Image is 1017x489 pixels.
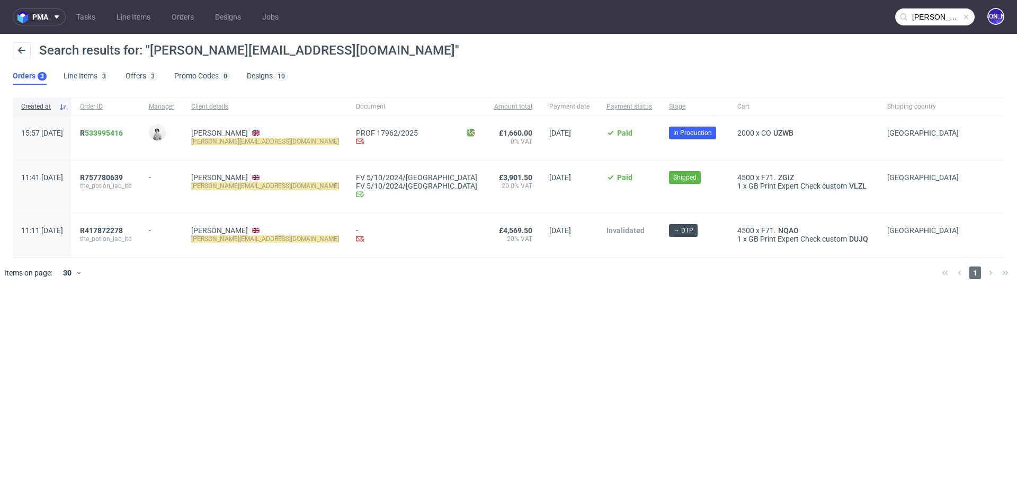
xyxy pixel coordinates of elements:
a: FV 5/10/2024/[GEOGRAPHIC_DATA] [356,182,477,190]
span: 1 [737,235,742,243]
a: [PERSON_NAME] [191,226,248,235]
span: 1 [969,266,981,279]
a: Tasks [70,8,102,25]
span: Document [356,102,477,111]
a: NQAO [776,226,801,235]
a: Orders [165,8,200,25]
span: 2000 [737,129,754,137]
span: 20.0% VAT [494,182,532,190]
span: [DATE] [549,226,571,235]
span: Invalidated [606,226,645,235]
span: [DATE] [549,129,571,137]
span: F71. [761,173,776,182]
div: - [356,226,477,245]
mark: [PERSON_NAME][EMAIL_ADDRESS][DOMAIN_NAME] [191,182,339,190]
a: Promo Codes0 [174,68,230,85]
a: [PERSON_NAME] [191,173,248,182]
span: 0% VAT [494,137,532,146]
span: CO [761,129,771,137]
a: UZWB [771,129,796,137]
mark: [PERSON_NAME][EMAIL_ADDRESS][DOMAIN_NAME] [191,138,339,145]
a: FV 5/10/2024/[GEOGRAPHIC_DATA] [356,173,477,182]
a: Jobs [256,8,285,25]
div: 0 [224,73,227,80]
span: Search results for: "[PERSON_NAME][EMAIL_ADDRESS][DOMAIN_NAME]" [39,43,459,58]
span: 1 [737,182,742,190]
span: [GEOGRAPHIC_DATA] [887,129,959,137]
span: the_potion_lab_ltd [80,182,132,190]
div: x [737,173,870,182]
span: £1,660.00 [499,129,532,137]
a: Line Items [110,8,157,25]
span: Payment status [606,102,652,111]
span: 4500 [737,226,754,235]
div: 3 [40,73,44,80]
span: Payment date [549,102,590,111]
button: pma [13,8,66,25]
div: - [149,222,174,235]
span: F71. [761,226,776,235]
div: 3 [151,73,155,80]
span: 11:11 [DATE] [21,226,63,235]
a: Offers3 [126,68,157,85]
div: 10 [278,73,285,80]
span: [GEOGRAPHIC_DATA] [887,173,959,182]
a: Orders3 [13,68,47,85]
span: R [80,129,123,137]
span: Cart [737,102,870,111]
span: GB Print Expert Check custom [748,182,847,190]
a: VLZL [847,182,869,190]
div: x [737,182,870,190]
a: Line Items3 [64,68,109,85]
span: 20% VAT [494,235,532,243]
span: R417872278 [80,226,123,235]
span: In Production [673,128,712,138]
span: 11:41 [DATE] [21,173,63,182]
span: £4,569.50 [499,226,532,235]
span: Stage [669,102,720,111]
span: £3,901.50 [499,173,532,182]
span: Items on page: [4,268,52,278]
a: ZGIZ [776,173,796,182]
span: Client details [191,102,339,111]
span: Order ID [80,102,132,111]
span: Created at [21,102,55,111]
div: x [737,129,870,137]
img: logo [17,11,32,23]
a: [PERSON_NAME] [191,129,248,137]
span: → DTP [673,226,693,235]
div: x [737,226,870,235]
span: Shipped [673,173,697,182]
a: 533995416 [85,129,123,137]
span: GB Print Expert Check custom [748,235,847,243]
a: Designs [209,8,247,25]
span: Paid [617,129,632,137]
span: 15:57 [DATE] [21,129,63,137]
mark: [PERSON_NAME][EMAIL_ADDRESS][DOMAIN_NAME] [191,235,339,243]
span: Manager [149,102,174,111]
span: the_potion_lab_ltd [80,235,132,243]
a: DUJQ [847,235,870,243]
span: pma [32,13,48,21]
div: x [737,235,870,243]
a: PROF 17962/2025 [356,129,464,137]
a: R417872278 [80,226,125,235]
span: Paid [617,173,632,182]
span: 4500 [737,173,754,182]
div: 30 [57,265,76,280]
span: Amount total [494,102,532,111]
span: Shipping country [887,102,959,111]
a: R757780639 [80,173,125,182]
figcaption: [PERSON_NAME] [988,9,1003,24]
a: Designs10 [247,68,288,85]
span: R757780639 [80,173,123,182]
a: R533995416 [80,129,125,137]
span: [DATE] [549,173,571,182]
div: - [149,169,174,182]
span: [GEOGRAPHIC_DATA] [887,226,959,235]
